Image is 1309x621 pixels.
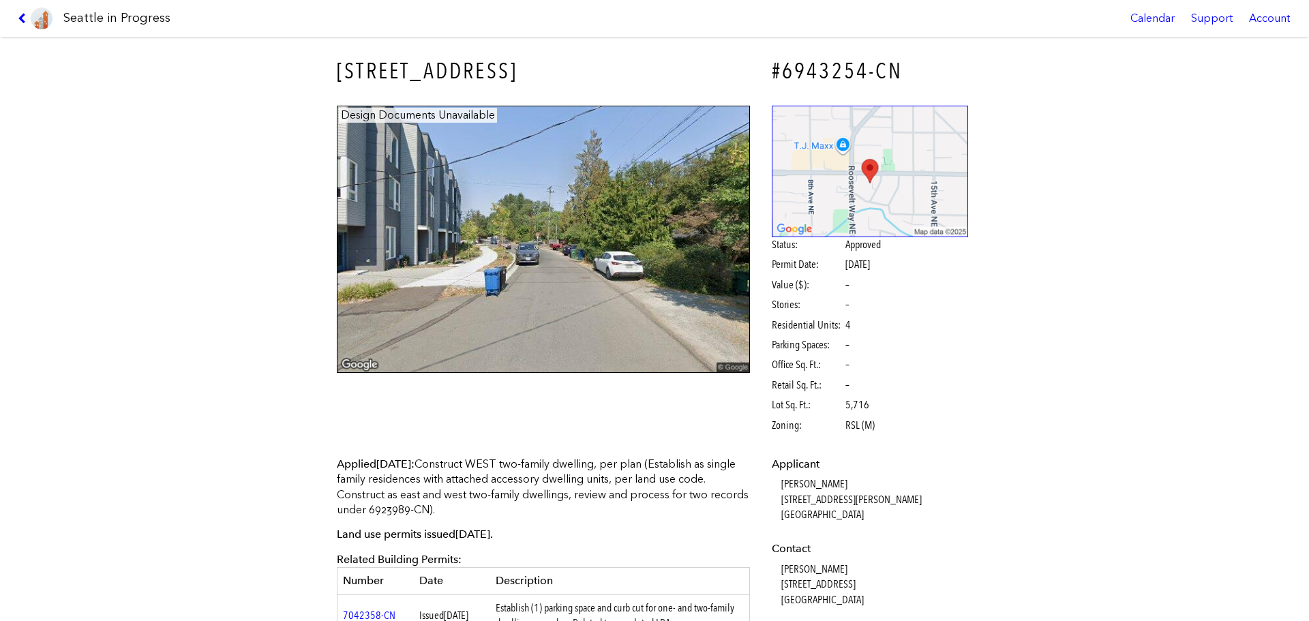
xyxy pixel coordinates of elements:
span: Related Building Permits: [337,553,462,566]
p: Land use permits issued . [337,527,750,542]
dt: Contact [772,541,969,556]
span: – [845,277,849,292]
span: Parking Spaces: [772,337,843,352]
span: Residential Units: [772,318,843,333]
dt: Applicant [772,457,969,472]
p: Construct WEST two-family dwelling, per plan (Establish as single family residences with attached... [337,457,750,518]
th: Date [414,568,490,594]
span: Lot Sq. Ft.: [772,397,843,412]
span: Value ($): [772,277,843,292]
span: – [845,357,849,372]
th: Number [337,568,414,594]
h4: #6943254-CN [772,56,969,87]
span: – [845,378,849,393]
th: Description [490,568,750,594]
span: Zoning: [772,418,843,433]
figcaption: Design Documents Unavailable [339,108,497,123]
span: 4 [845,318,851,333]
span: [DATE] [376,457,411,470]
span: Applied : [337,457,415,470]
span: Stories: [772,297,843,312]
h3: [STREET_ADDRESS] [337,56,750,87]
span: [DATE] [455,528,490,541]
img: 10835_11TH_AVE_NE_SEATTLE.jpg [337,106,750,374]
span: 5,716 [845,397,869,412]
span: – [845,337,849,352]
span: Status: [772,237,843,252]
span: Approved [845,237,881,252]
span: – [845,297,849,312]
dd: [PERSON_NAME] [STREET_ADDRESS] [GEOGRAPHIC_DATA] [781,562,969,607]
span: Permit Date: [772,257,843,272]
img: staticmap [772,106,969,237]
img: favicon-96x96.png [31,7,52,29]
span: Office Sq. Ft.: [772,357,843,372]
span: Retail Sq. Ft.: [772,378,843,393]
span: [DATE] [845,258,870,271]
h1: Seattle in Progress [63,10,170,27]
span: RSL (M) [845,418,875,433]
dd: [PERSON_NAME] [STREET_ADDRESS][PERSON_NAME] [GEOGRAPHIC_DATA] [781,476,969,522]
